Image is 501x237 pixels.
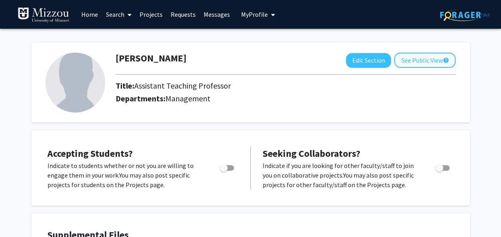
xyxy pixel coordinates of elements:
p: Indicate if you are looking for other faculty/staff to join you on collaborative projects. You ma... [263,161,420,190]
span: Assistant Teaching Professor [134,81,231,91]
span: Seeking Collaborators? [263,147,360,160]
span: My Profile [241,10,268,18]
div: Toggle [432,161,454,173]
button: See Public View [394,53,456,68]
img: ForagerOne Logo [440,9,490,21]
img: Profile Picture [45,53,105,113]
h1: [PERSON_NAME] [116,53,187,64]
a: Home [77,0,102,28]
a: Search [102,0,136,28]
iframe: Chat [6,201,34,231]
h2: Title: [116,81,231,91]
a: Messages [200,0,234,28]
a: Requests [167,0,200,28]
span: Accepting Students? [47,147,133,160]
h2: Departments: [110,94,462,103]
span: Management [165,93,210,103]
p: Indicate to students whether or not you are willing to engage them in your work. You may also pos... [47,161,204,190]
div: Toggle [216,161,238,173]
a: Projects [136,0,167,28]
img: University of Missouri Logo [18,7,69,23]
button: Edit Section [346,53,391,68]
mat-icon: help [442,55,449,65]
